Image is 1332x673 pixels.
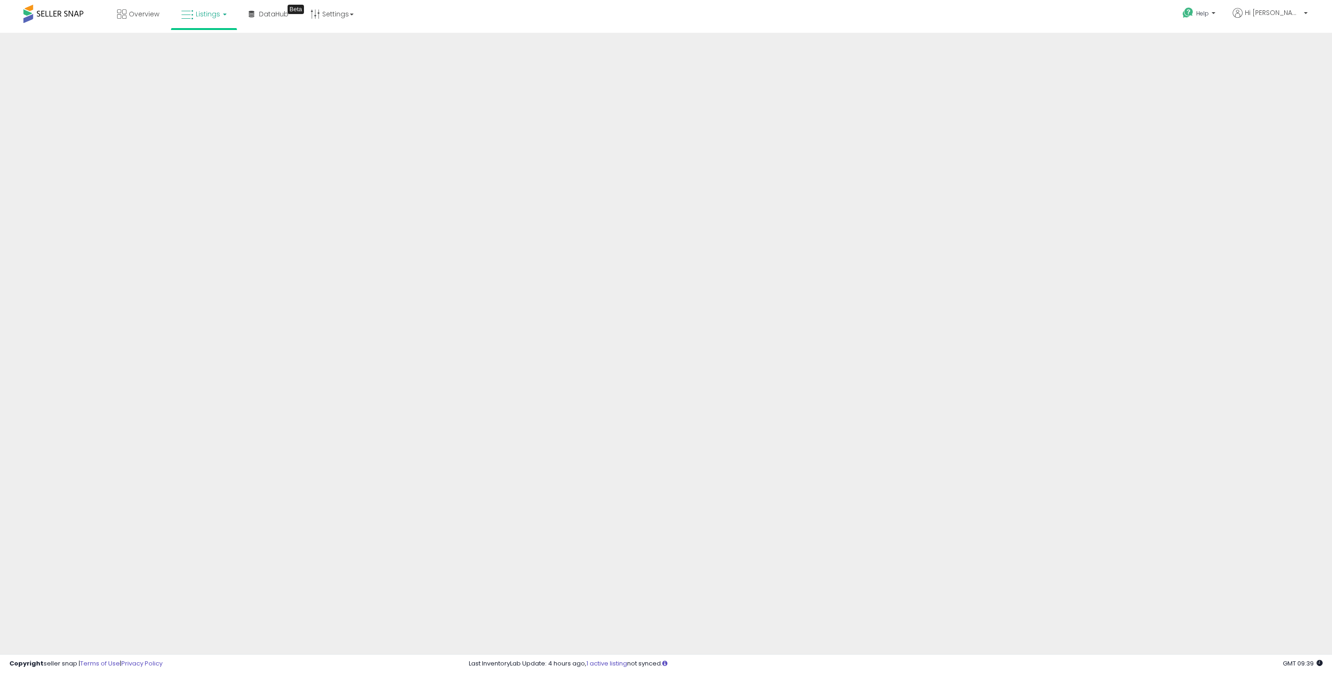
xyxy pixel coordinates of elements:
[259,9,289,19] span: DataHub
[1233,8,1308,29] a: Hi [PERSON_NAME]
[1182,7,1194,19] i: Get Help
[1196,9,1209,17] span: Help
[288,5,304,14] div: Tooltip anchor
[1245,8,1301,17] span: Hi [PERSON_NAME]
[196,9,220,19] span: Listings
[129,9,159,19] span: Overview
